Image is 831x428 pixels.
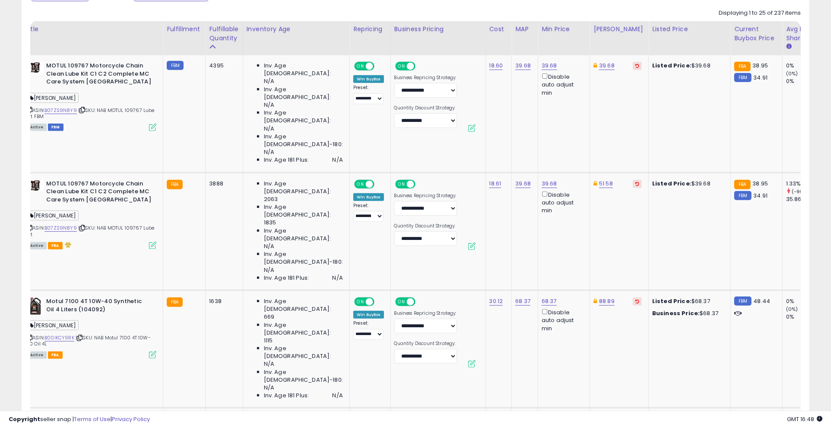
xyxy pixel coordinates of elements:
a: B00IKCY9RK [44,334,74,342]
span: [PERSON_NAME] [27,93,79,103]
span: 48.44 [754,297,771,305]
img: 41bwm+fuBNL._SL40_.jpg [27,62,44,73]
a: 39.68 [599,61,615,70]
span: 2025-10-10 16:48 GMT [787,415,822,423]
div: Preset: [353,85,384,104]
span: Inv. Age 181 Plus: [264,392,309,399]
span: OFF [373,63,387,70]
div: Repricing [353,25,387,34]
span: Inv. Age [DEMOGRAPHIC_DATA]-180: [264,133,343,148]
div: 0% [786,62,821,70]
img: 410hAiO116L._SL40_.jpg [27,297,44,315]
small: FBM [734,297,751,306]
a: 68.37 [515,297,530,306]
span: Inv. Age 181 Plus: [264,274,309,282]
span: N/A [333,392,343,399]
small: (0%) [786,70,798,77]
b: MOTUL 109767 Motorcycle Chain Clean Lube Kit C1 C2 Complete MC Care System [GEOGRAPHIC_DATA] [46,62,151,88]
span: 2063 [264,195,278,203]
a: 88.89 [599,297,615,306]
a: 68.37 [542,297,557,306]
span: OFF [414,180,428,188]
span: N/A [333,274,343,282]
small: FBA [167,297,183,307]
div: 0% [786,313,821,321]
span: ON [355,298,366,306]
small: FBM [167,61,184,70]
img: 41bwm+fuBNL._SL40_.jpg [27,180,44,192]
a: B07ZS9N8Y9 [44,224,77,232]
div: Disable auto adjust min [542,72,583,97]
div: Cost [489,25,508,34]
div: Business Pricing [394,25,482,34]
span: ON [396,180,407,188]
span: 34.91 [754,192,768,200]
b: Listed Price: [652,61,691,70]
b: Listed Price: [652,179,691,188]
span: Inv. Age [DEMOGRAPHIC_DATA]: [264,62,343,77]
span: ON [355,63,366,70]
div: Min Price [542,25,586,34]
div: Current Buybox Price [734,25,779,43]
span: OFF [414,63,428,70]
div: Title [25,25,159,34]
span: Inv. Age [DEMOGRAPHIC_DATA]-180: [264,368,343,384]
small: FBM [734,191,751,200]
a: 39.68 [542,179,557,188]
a: Terms of Use [74,415,111,423]
div: 3888 [209,180,236,188]
div: $39.68 [652,180,724,188]
div: seller snap | | [9,415,150,424]
div: 1638 [209,297,236,305]
span: 38.95 [753,179,768,188]
span: OFF [373,180,387,188]
div: Listed Price [652,25,727,34]
small: FBA [734,62,750,71]
div: Preset: [353,320,384,340]
span: | SKU: NAB MOTUL 109767 Lube Kit [27,224,155,237]
span: 34.91 [754,73,768,82]
span: N/A [264,148,274,156]
span: Inv. Age [DEMOGRAPHIC_DATA]: [264,109,343,125]
span: N/A [264,360,274,368]
span: Inv. Age [DEMOGRAPHIC_DATA]: [264,321,343,337]
div: Win BuyBox [353,75,384,83]
a: B07ZS9N8Y9 [44,107,77,114]
small: (0%) [786,306,798,313]
a: Privacy Policy [112,415,150,423]
span: Inv. Age [DEMOGRAPHIC_DATA]: [264,227,343,243]
span: N/A [264,384,274,392]
div: Disable auto adjust min [542,307,583,332]
label: Business Repricing Strategy: [394,75,457,81]
span: FBA [48,351,63,359]
a: 39.68 [515,179,531,188]
small: (-96.29%) [792,188,816,195]
label: Business Repricing Strategy: [394,310,457,316]
a: 39.68 [542,61,557,70]
span: [PERSON_NAME] [27,320,79,330]
div: Displaying 1 to 25 of 237 items [719,9,801,17]
span: FBM [48,124,63,131]
span: All listings currently available for purchase on Amazon [27,242,47,249]
span: Inv. Age [DEMOGRAPHIC_DATA]-180: [264,250,343,266]
small: FBM [734,73,751,82]
a: 18.60 [489,61,503,70]
div: Preset: [353,203,384,222]
span: N/A [264,243,274,250]
span: Inv. Age [DEMOGRAPHIC_DATA]: [264,345,343,360]
span: N/A [264,77,274,85]
a: 39.68 [515,61,531,70]
i: hazardous material [63,242,72,248]
div: MAP [515,25,534,34]
span: All listings currently available for purchase on Amazon [27,124,47,131]
span: Inv. Age [DEMOGRAPHIC_DATA]: [264,180,343,195]
span: Inv. Age [DEMOGRAPHIC_DATA]: [264,203,343,219]
span: N/A [333,156,343,164]
div: $39.68 [652,62,724,70]
div: Win BuyBox [353,193,384,201]
div: Avg BB Share [786,25,818,43]
span: Inv. Age [DEMOGRAPHIC_DATA]: [264,86,343,101]
span: N/A [264,101,274,109]
div: $68.37 [652,297,724,305]
a: 18.61 [489,179,501,188]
